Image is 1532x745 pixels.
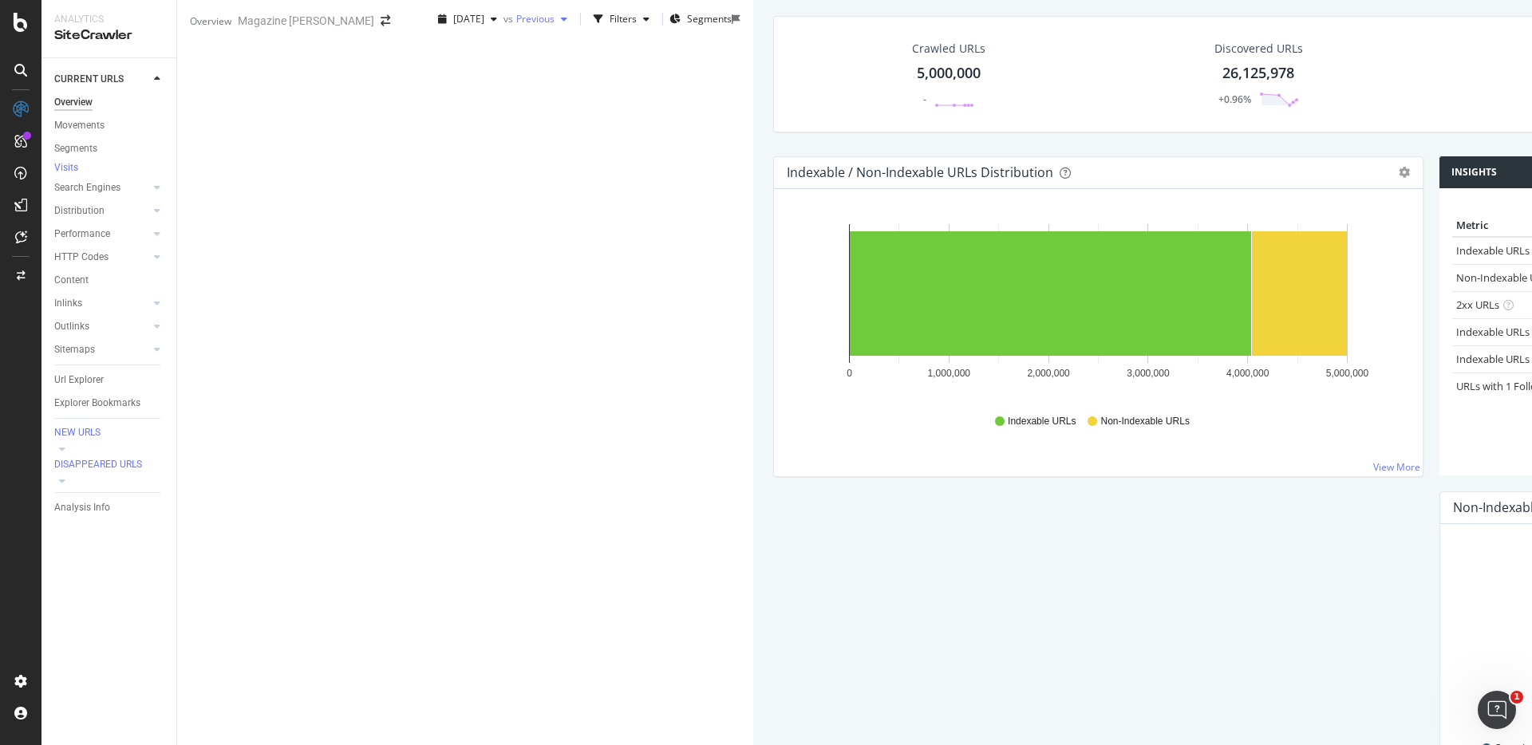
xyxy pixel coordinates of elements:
[54,179,120,196] div: Search Engines
[54,26,164,45] div: SiteCrawler
[687,12,732,26] span: Segments
[54,160,94,176] a: Visits
[54,295,82,312] div: Inlinks
[54,499,110,516] div: Analysis Info
[54,272,89,289] div: Content
[54,457,165,473] a: DISAPPEARED URLS
[1451,164,1497,180] h4: Insights
[1226,368,1269,379] text: 4,000,000
[238,13,374,29] div: Magazine [PERSON_NAME]
[1218,93,1251,106] div: +0.96%
[54,372,104,388] div: Url Explorer
[54,295,149,312] a: Inlinks
[54,318,89,335] div: Outlinks
[1456,298,1499,312] a: 2xx URLs
[54,318,149,335] a: Outlinks
[1456,243,1530,258] a: Indexable URLs
[54,117,105,134] div: Movements
[54,425,165,441] a: NEW URLS
[54,395,140,412] div: Explorer Bookmarks
[54,458,142,471] div: DISAPPEARED URLS
[54,203,149,219] a: Distribution
[54,499,165,516] a: Analysis Info
[1478,691,1516,729] iframe: Intercom live chat
[54,71,149,88] a: CURRENT URLS
[54,226,110,242] div: Performance
[54,13,164,26] div: Analytics
[432,6,503,32] button: [DATE]
[54,341,95,358] div: Sitemaps
[912,41,985,57] div: Crawled URLs
[453,12,484,26] span: 2025 Jul. 5th
[610,12,637,26] div: Filters
[54,226,149,242] a: Performance
[1127,368,1170,379] text: 3,000,000
[54,71,124,88] div: CURRENT URLS
[54,272,165,289] a: Content
[54,140,165,157] a: Segments
[516,12,555,26] span: Previous
[787,215,1410,400] svg: A chart.
[1326,368,1369,379] text: 5,000,000
[54,249,149,266] a: HTTP Codes
[381,15,390,26] div: arrow-right-arrow-left
[190,14,231,28] div: Overview
[787,164,1053,180] div: Indexable / Non-Indexable URLs Distribution
[54,203,105,219] div: Distribution
[54,179,149,196] a: Search Engines
[54,426,101,440] div: NEW URLS
[54,117,165,134] a: Movements
[54,249,109,266] div: HTTP Codes
[917,63,981,84] div: 5,000,000
[1373,460,1420,474] a: View More
[54,395,165,412] a: Explorer Bookmarks
[928,368,971,379] text: 1,000,000
[847,368,852,379] text: 0
[1222,63,1294,84] div: 26,125,978
[54,94,93,111] div: Overview
[1100,415,1189,428] span: Non-Indexable URLs
[923,93,926,106] div: -
[1027,368,1070,379] text: 2,000,000
[1510,691,1523,704] span: 1
[54,161,78,175] div: Visits
[1214,41,1303,57] div: Discovered URLs
[1008,415,1076,428] span: Indexable URLs
[669,6,732,32] button: Segments
[1399,167,1410,178] div: gear
[54,94,165,111] a: Overview
[54,140,97,157] div: Segments
[587,6,656,32] button: Filters
[54,372,165,388] a: Url Explorer
[54,341,149,358] a: Sitemaps
[516,6,574,32] button: Previous
[503,12,516,26] span: vs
